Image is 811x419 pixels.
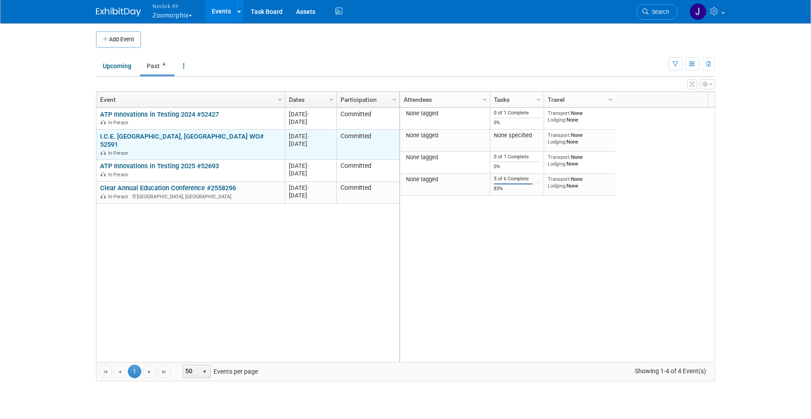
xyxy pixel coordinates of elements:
[100,132,264,149] a: I.C.E. [GEOGRAPHIC_DATA], [GEOGRAPHIC_DATA] WO# 52591
[336,130,399,160] td: Committed
[157,365,171,378] a: Go to the last page
[534,92,544,105] a: Column Settings
[607,96,614,103] span: Column Settings
[689,3,706,20] img: Jamie Dunn
[100,194,106,198] img: In-Person Event
[494,186,541,192] div: 83%
[100,172,106,176] img: In-Person Event
[289,118,332,126] div: [DATE]
[99,365,112,378] a: Go to the first page
[494,120,541,126] div: 0%
[100,184,236,192] a: Clear Annual Education Conference #2558296
[140,57,174,74] a: Past4
[276,96,283,103] span: Column Settings
[404,154,487,161] div: None tagged
[548,176,612,189] div: None None
[108,194,131,200] span: In-Person
[548,139,567,145] span: Lodging:
[404,176,487,183] div: None tagged
[340,92,393,107] a: Participation
[336,160,399,182] td: Committed
[146,368,153,375] span: Go to the next page
[494,110,541,116] div: 0 of 1 Complete
[548,154,571,160] span: Transport:
[289,140,332,148] div: [DATE]
[649,9,669,15] span: Search
[404,92,484,107] a: Attendees
[289,92,331,107] a: Dates
[100,110,219,118] a: ATP Innovations in Testing 2024 #52427
[100,192,281,200] div: [GEOGRAPHIC_DATA], [GEOGRAPHIC_DATA]
[548,132,571,138] span: Transport:
[494,176,541,182] div: 5 of 6 Complete
[100,162,219,170] a: ATP Innovations in Testing 2025 #52693
[96,8,141,17] img: ExhibitDay
[637,4,678,20] a: Search
[100,92,279,107] a: Event
[153,1,192,11] span: Nimlok KY
[307,184,309,191] span: -
[108,120,131,126] span: In-Person
[161,368,168,375] span: Go to the last page
[404,110,487,117] div: None tagged
[494,132,541,139] div: None specified
[336,182,399,204] td: Committed
[289,192,332,199] div: [DATE]
[548,132,612,145] div: None None
[404,132,487,139] div: None tagged
[391,96,398,103] span: Column Settings
[128,365,141,378] span: 1
[116,368,123,375] span: Go to the previous page
[480,92,490,105] a: Column Settings
[275,92,285,105] a: Column Settings
[307,162,309,169] span: -
[108,150,131,156] span: In-Person
[100,120,106,124] img: In-Person Event
[307,133,309,140] span: -
[548,183,567,189] span: Lodging:
[143,365,156,378] a: Go to the next page
[390,92,400,105] a: Column Settings
[336,108,399,130] td: Committed
[548,110,571,116] span: Transport:
[96,57,138,74] a: Upcoming
[481,96,488,103] span: Column Settings
[201,368,208,375] span: select
[548,154,612,167] div: None None
[548,110,612,123] div: None None
[548,92,610,107] a: Travel
[289,110,332,118] div: [DATE]
[494,154,541,160] div: 0 of 1 Complete
[535,96,542,103] span: Column Settings
[108,172,131,178] span: In-Person
[494,164,541,170] div: 0%
[289,132,332,140] div: [DATE]
[102,368,109,375] span: Go to the first page
[548,176,571,182] span: Transport:
[183,365,198,378] span: 50
[327,92,337,105] a: Column Settings
[627,365,715,377] span: Showing 1-4 of 4 Event(s)
[328,96,335,103] span: Column Settings
[96,31,141,48] button: Add Event
[100,150,106,155] img: In-Person Event
[171,365,267,378] span: Events per page
[289,184,332,192] div: [DATE]
[307,111,309,118] span: -
[548,117,567,123] span: Lodging:
[113,365,126,378] a: Go to the previous page
[494,92,538,107] a: Tasks
[160,61,168,68] span: 4
[606,92,616,105] a: Column Settings
[289,170,332,177] div: [DATE]
[289,162,332,170] div: [DATE]
[548,161,567,167] span: Lodging:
